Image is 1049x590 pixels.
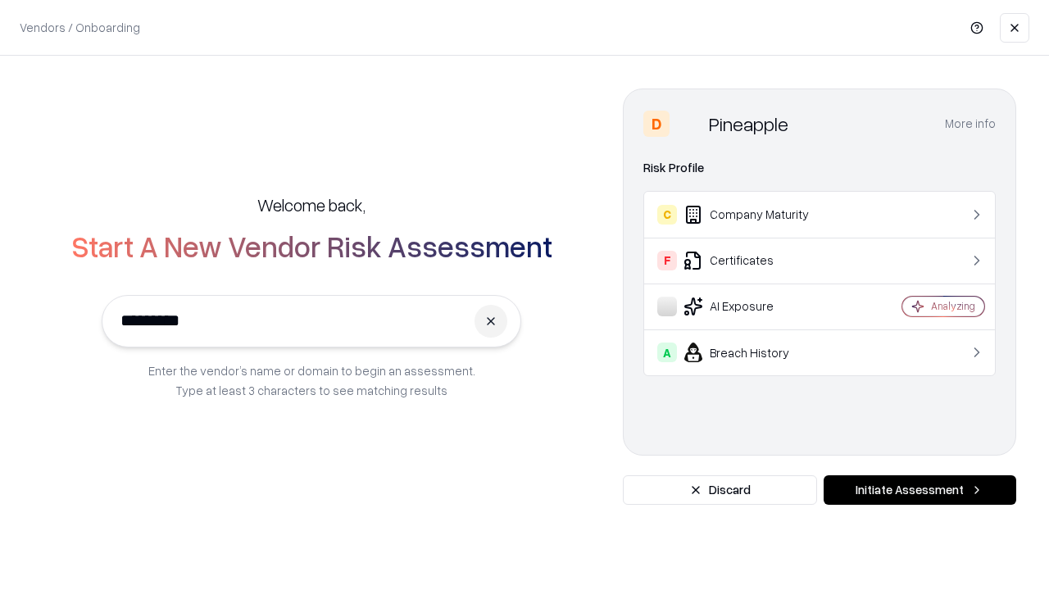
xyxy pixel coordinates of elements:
[657,205,677,225] div: C
[931,299,975,313] div: Analyzing
[657,343,853,362] div: Breach History
[71,229,552,262] h2: Start A New Vendor Risk Assessment
[657,251,853,270] div: Certificates
[657,343,677,362] div: A
[657,251,677,270] div: F
[643,111,670,137] div: D
[657,297,853,316] div: AI Exposure
[148,361,475,400] p: Enter the vendor’s name or domain to begin an assessment. Type at least 3 characters to see match...
[657,205,853,225] div: Company Maturity
[257,193,366,216] h5: Welcome back,
[709,111,788,137] div: Pineapple
[945,109,996,138] button: More info
[676,111,702,137] img: Pineapple
[643,158,996,178] div: Risk Profile
[20,19,140,36] p: Vendors / Onboarding
[824,475,1016,505] button: Initiate Assessment
[623,475,817,505] button: Discard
